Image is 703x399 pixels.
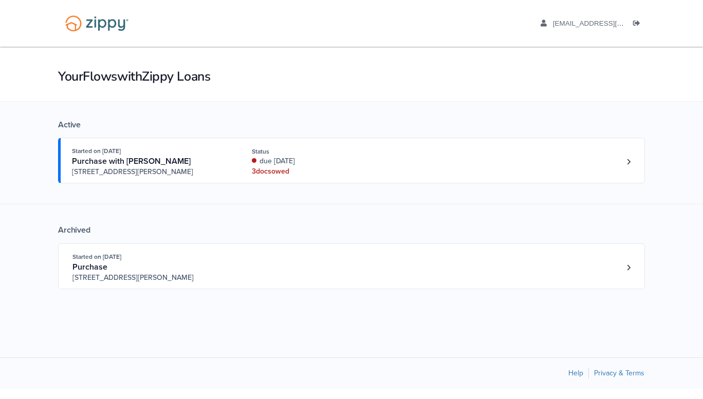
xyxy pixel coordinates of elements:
div: 3 doc s owed [252,166,389,177]
div: Active [58,120,645,130]
a: Privacy & Terms [594,369,644,377]
a: Help [568,369,583,377]
h1: Your Flows with Zippy Loans [58,68,645,85]
img: Logo [59,10,135,36]
div: Archived [58,225,645,235]
a: Open loan 4206812 [58,243,645,289]
div: Status [252,147,389,156]
a: Open loan 4215773 [58,138,645,183]
span: [STREET_ADDRESS][PERSON_NAME] [72,273,229,283]
span: Started on [DATE] [72,147,121,155]
span: kristinhoban83@gmail.com [553,20,671,27]
a: Log out [633,20,644,30]
a: edit profile [541,20,671,30]
span: Purchase with [PERSON_NAME] [72,156,191,166]
div: due [DATE] [252,156,389,166]
a: Loan number 4206812 [621,260,636,275]
span: [STREET_ADDRESS][PERSON_NAME] [72,167,229,177]
span: Purchase [72,262,107,272]
a: Loan number 4215773 [621,154,636,169]
span: Started on [DATE] [72,253,121,260]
